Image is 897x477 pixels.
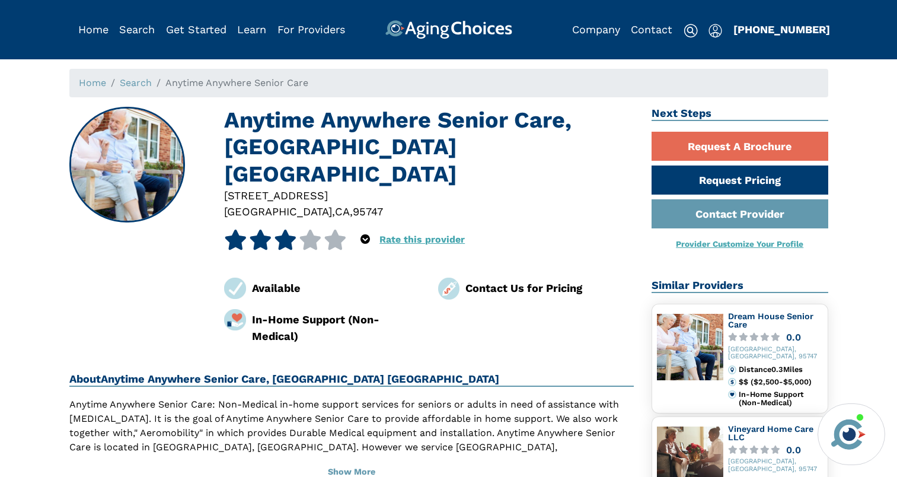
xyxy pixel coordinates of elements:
[224,107,634,187] h1: Anytime Anywhere Senior Care, [GEOGRAPHIC_DATA] [GEOGRAPHIC_DATA]
[237,23,266,36] a: Learn
[708,20,722,39] div: Popover trigger
[728,458,823,473] div: [GEOGRAPHIC_DATA], [GEOGRAPHIC_DATA], 95747
[728,378,736,386] img: cost.svg
[360,230,370,250] div: Popover trigger
[728,365,736,374] img: distance.svg
[120,77,152,88] a: Search
[728,333,823,342] a: 0.0
[224,205,332,218] span: [GEOGRAPHIC_DATA]
[119,20,155,39] div: Popover trigger
[252,280,420,296] div: Available
[353,203,383,220] div: 95747
[739,378,822,386] div: $$ ($2,500-$5,000)
[277,23,345,36] a: For Providers
[465,280,634,296] div: Contact Us for Pricing
[70,108,184,222] img: Anytime Anywhere Senior Care, Roseville CA
[728,311,813,329] a: Dream House Senior Care
[165,77,308,88] span: Anytime Anywhere Senior Care
[652,199,828,228] a: Contact Provider
[786,446,801,454] div: 0.0
[652,279,828,293] h2: Similar Providers
[728,346,823,361] div: [GEOGRAPHIC_DATA], [GEOGRAPHIC_DATA], 95747
[224,187,634,203] div: [STREET_ADDRESS]
[69,397,634,469] p: Anytime Anywhere Senior Care: Non-Medical in-home support services for seniors or adults in need ...
[119,23,155,36] a: Search
[385,20,512,39] img: AgingChoices
[631,23,672,36] a: Contact
[739,365,822,374] div: Distance 0.3 Miles
[652,166,828,195] a: Request Pricing
[572,23,620,36] a: Company
[652,107,828,121] h2: Next Steps
[69,69,828,97] nav: breadcrumb
[728,424,813,442] a: Vineyard Home Care LLC
[79,77,106,88] a: Home
[166,23,226,36] a: Get Started
[728,446,823,454] a: 0.0
[828,414,869,454] img: avatar
[739,390,822,408] div: In-Home Support (Non-Medical)
[332,205,335,218] span: ,
[252,311,420,344] div: In-Home Support (Non-Medical)
[684,24,698,38] img: search-icon.svg
[676,239,803,249] a: Provider Customize Your Profile
[728,390,736,399] img: primary.svg
[786,333,801,342] div: 0.0
[652,132,828,161] a: Request A Brochure
[733,23,830,36] a: [PHONE_NUMBER]
[78,23,108,36] a: Home
[69,373,634,387] h2: About Anytime Anywhere Senior Care, [GEOGRAPHIC_DATA] [GEOGRAPHIC_DATA]
[708,24,722,38] img: user-icon.svg
[350,205,353,218] span: ,
[379,234,465,245] a: Rate this provider
[335,205,350,218] span: CA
